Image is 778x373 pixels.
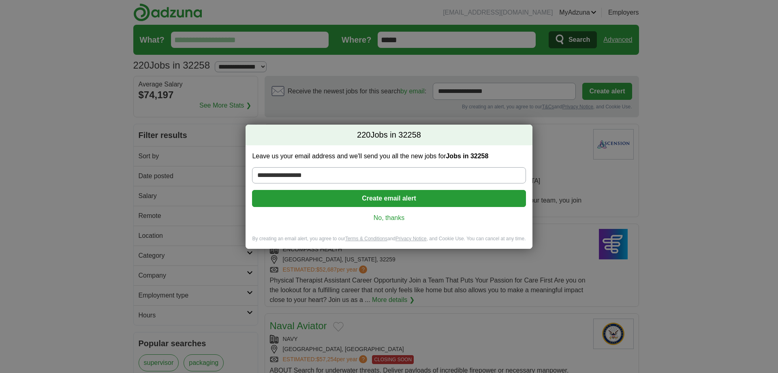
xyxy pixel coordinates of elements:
[357,129,370,141] span: 220
[246,125,532,146] h2: Jobs in 32258
[395,236,427,241] a: Privacy Notice
[259,213,519,222] a: No, thanks
[252,190,526,207] button: Create email alert
[252,152,526,161] label: Leave us your email address and we'll send you all the new jobs for
[246,235,532,249] div: By creating an email alert, you agree to our and , and Cookie Use. You can cancel at any time.
[446,153,488,160] strong: Jobs in 32258
[345,236,387,241] a: Terms & Conditions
